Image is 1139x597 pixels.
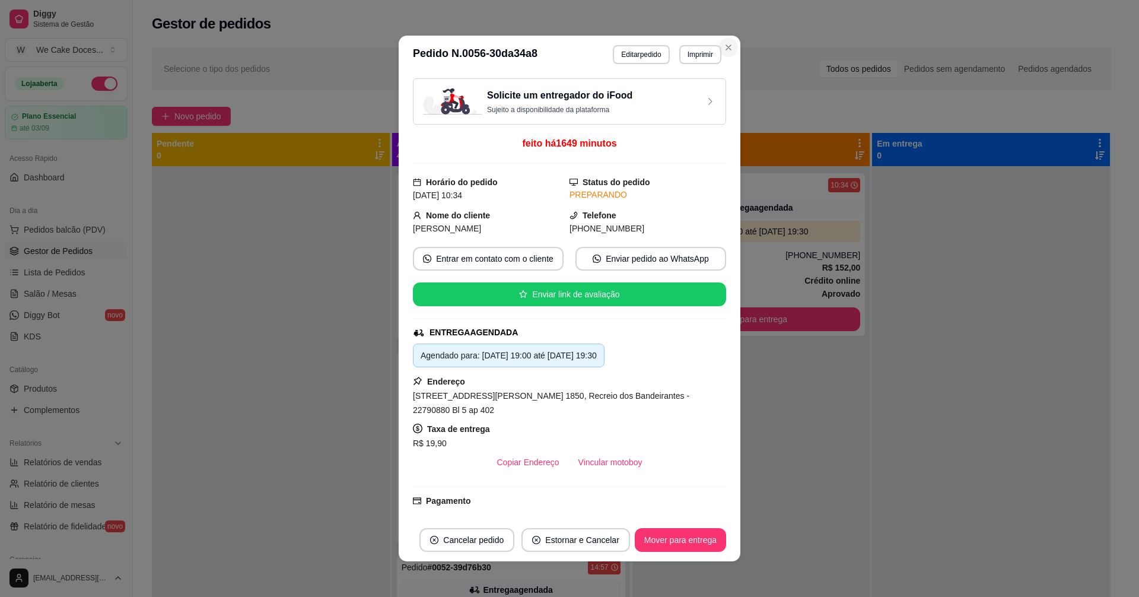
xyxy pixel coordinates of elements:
span: pushpin [413,376,422,386]
strong: Pagamento [426,496,470,506]
strong: Taxa de entrega [427,424,490,434]
span: user [413,211,421,220]
button: Mover para entrega [635,528,726,552]
span: [PERSON_NAME] [413,224,481,233]
img: delivery-image [423,88,482,115]
div: Agendado para: [DATE] 19:00 até [DATE] 19:30 [421,349,597,362]
span: calendar [413,178,421,186]
h3: Pedido N. 0056-30da34a8 [413,45,537,64]
span: whats-app [423,255,431,263]
span: feito há 1649 minutos [522,138,616,148]
strong: Horário do pedido [426,177,498,187]
strong: Status do pedido [583,177,650,187]
strong: Endereço [427,377,465,386]
p: Sujeito a disponibilidade da plataforma [487,105,632,115]
span: phone [569,211,578,220]
button: whats-appEnviar pedido ao WhatsApp [575,247,726,271]
span: desktop [569,178,578,186]
button: close-circleEstornar e Cancelar [521,528,630,552]
button: close-circleCancelar pedido [419,528,514,552]
button: Imprimir [679,45,721,64]
span: close-circle [430,536,438,544]
span: star [519,290,527,298]
strong: Telefone [583,211,616,220]
button: Close [719,38,738,57]
div: ENTREGA AGENDADA [429,326,518,339]
span: [DATE] 10:34 [413,190,462,200]
span: credit-card [413,497,421,505]
span: dollar [413,424,422,433]
button: Vincular motoboy [569,450,652,474]
button: Copiar Endereço [488,450,569,474]
button: starEnviar link de avaliação [413,282,726,306]
span: [PHONE_NUMBER] [569,224,644,233]
strong: Nome do cliente [426,211,490,220]
div: PREPARANDO [569,189,726,201]
span: [STREET_ADDRESS][PERSON_NAME] 1850, Recreio dos Bandeirantes - 22790880 Bl 5 ap 402 [413,391,689,415]
span: R$ 19,90 [413,439,447,448]
h3: Solicite um entregador do iFood [487,88,632,103]
button: Editarpedido [613,45,669,64]
span: whats-app [593,255,601,263]
button: whats-appEntrar em contato com o cliente [413,247,564,271]
span: close-circle [532,536,540,544]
